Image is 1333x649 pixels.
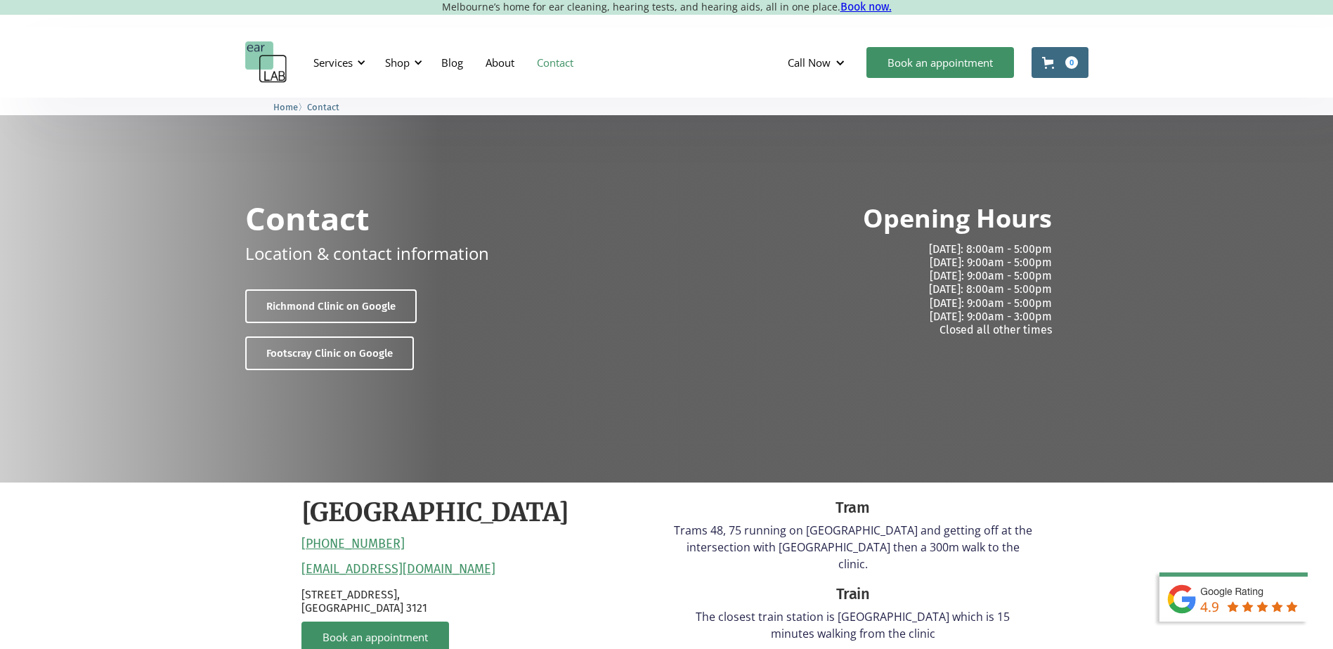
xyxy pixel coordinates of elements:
[245,241,489,265] p: Location & contact information
[273,102,298,112] span: Home
[377,41,427,84] div: Shop
[1032,47,1088,78] a: Open cart
[301,497,569,530] h2: [GEOGRAPHIC_DATA]
[674,608,1032,642] p: The closest train station is [GEOGRAPHIC_DATA] which is 15 minutes walking from the clinic
[863,202,1052,235] h2: Opening Hours
[307,102,339,112] span: Contact
[307,100,339,113] a: Contact
[245,202,370,234] h1: Contact
[245,41,287,84] a: home
[678,242,1052,336] p: [DATE]: 8:00am - 5:00pm [DATE]: 9:00am - 5:00pm [DATE]: 9:00am - 5:00pm [DATE]: 8:00am - 5:00pm [...
[313,55,353,70] div: Services
[273,100,298,113] a: Home
[273,100,307,114] li: 〉
[674,497,1032,519] div: Tram
[245,289,417,323] a: Richmond Clinic on Google
[301,562,495,577] a: [EMAIL_ADDRESS][DOMAIN_NAME]
[674,522,1032,572] p: Trams 48, 75 running on [GEOGRAPHIC_DATA] and getting off at the intersection with [GEOGRAPHIC_DA...
[430,42,474,83] a: Blog
[474,42,526,83] a: About
[776,41,859,84] div: Call Now
[245,336,414,370] a: Footscray Clinic on Google
[866,47,1014,78] a: Book an appointment
[526,42,585,83] a: Contact
[385,55,410,70] div: Shop
[301,588,660,615] p: [STREET_ADDRESS], [GEOGRAPHIC_DATA] 3121
[305,41,370,84] div: Services
[301,537,405,552] a: [PHONE_NUMBER]
[788,55,831,70] div: Call Now
[1065,56,1078,69] div: 0
[674,583,1032,605] div: Train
